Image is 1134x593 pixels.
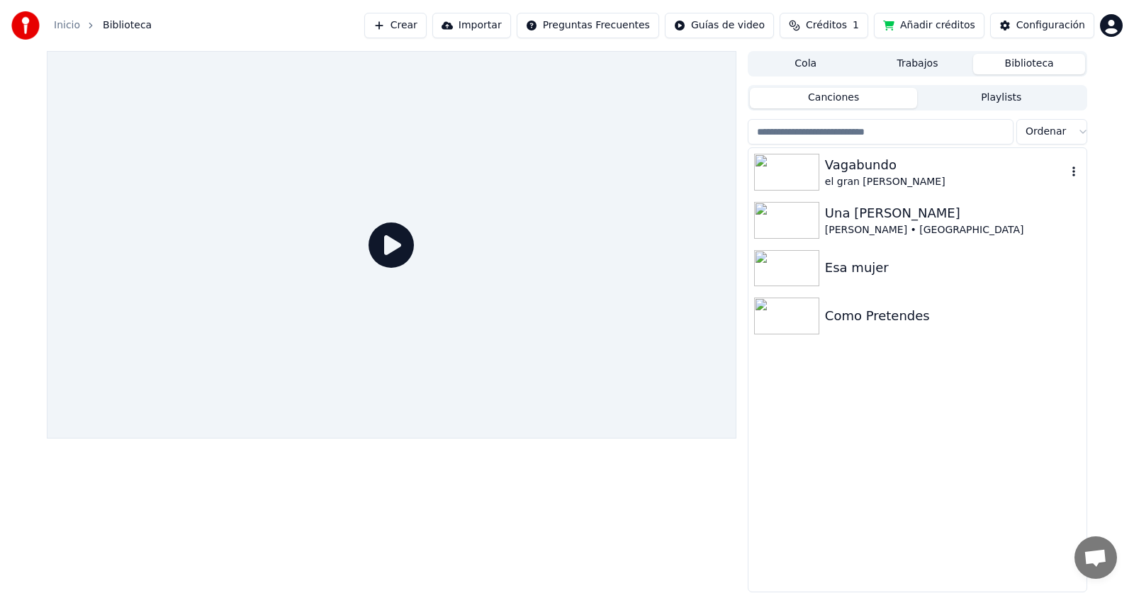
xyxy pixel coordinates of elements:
button: Trabajos [862,54,974,74]
button: Canciones [750,88,918,108]
div: Esa mujer [825,258,1081,278]
span: Biblioteca [103,18,152,33]
img: youka [11,11,40,40]
a: Inicio [54,18,80,33]
span: 1 [853,18,859,33]
button: Playlists [917,88,1085,108]
button: Cola [750,54,862,74]
div: Una [PERSON_NAME] [825,203,1081,223]
span: Ordenar [1026,125,1066,139]
div: el gran [PERSON_NAME] [825,175,1067,189]
span: Créditos [806,18,847,33]
button: Biblioteca [973,54,1085,74]
nav: breadcrumb [54,18,152,33]
button: Configuración [990,13,1094,38]
button: Preguntas Frecuentes [517,13,659,38]
div: Como Pretendes [825,306,1081,326]
div: Chat abierto [1074,536,1117,579]
button: Créditos1 [780,13,868,38]
button: Guías de video [665,13,774,38]
div: Vagabundo [825,155,1067,175]
button: Importar [432,13,511,38]
div: Configuración [1016,18,1085,33]
button: Crear [364,13,427,38]
button: Añadir créditos [874,13,984,38]
div: [PERSON_NAME] • [GEOGRAPHIC_DATA] [825,223,1081,237]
